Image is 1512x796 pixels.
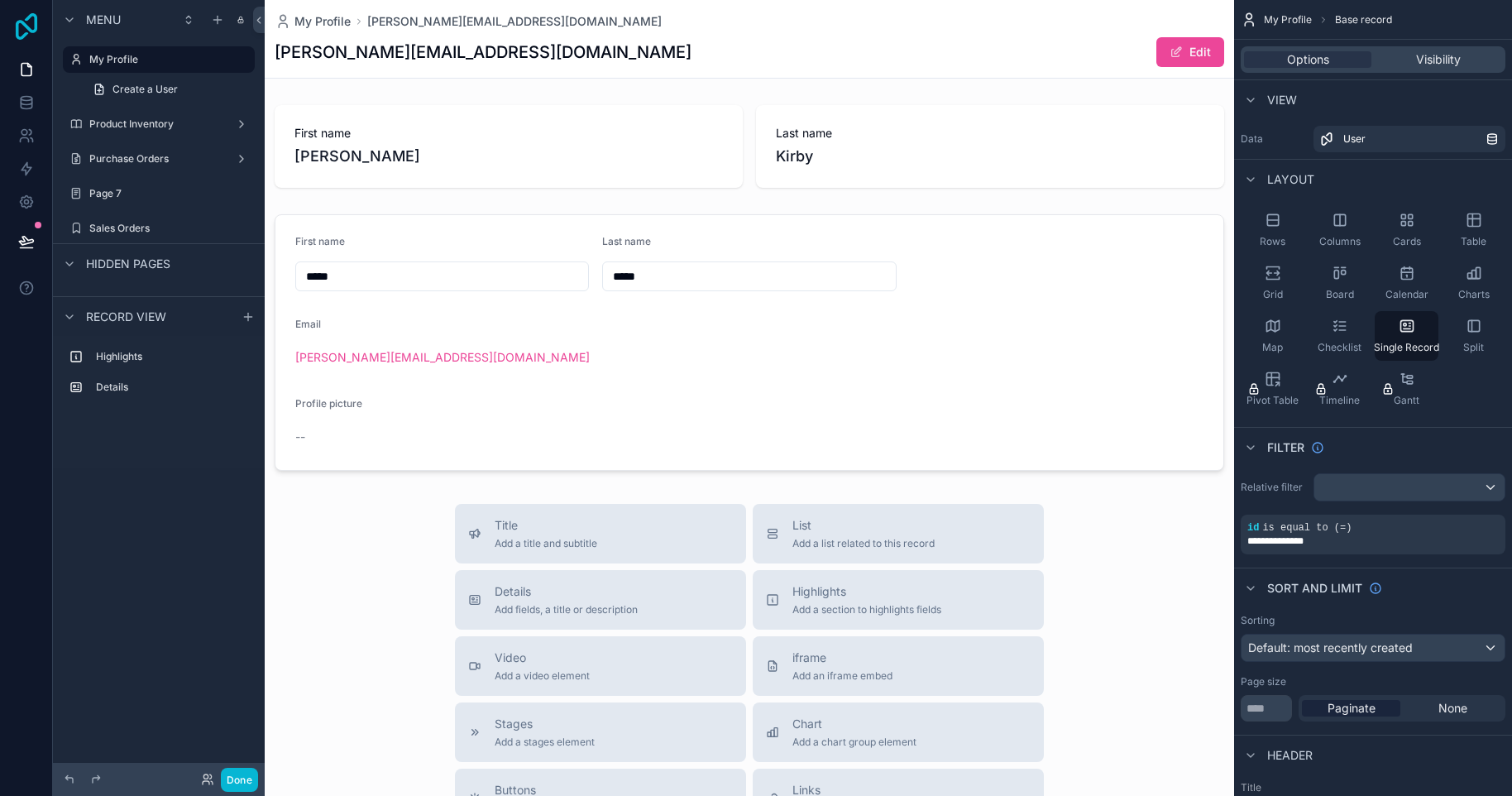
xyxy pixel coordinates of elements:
[53,336,265,417] div: scrollable content
[1374,341,1439,354] span: Single Record
[1318,341,1361,354] span: Checklist
[1246,394,1299,407] span: Pivot Table
[89,222,251,235] label: Sales Orders
[1375,364,1438,414] button: Gantt
[89,117,228,131] label: Product Inventory
[275,41,691,64] h1: [PERSON_NAME][EMAIL_ADDRESS][DOMAIN_NAME]
[1241,364,1304,414] button: Pivot Table
[294,13,351,30] span: My Profile
[1416,51,1461,68] span: Visibility
[1458,288,1490,301] span: Charts
[1241,614,1275,627] label: Sorting
[1328,700,1376,717] span: Paginate
[1241,634,1505,662] button: Default: most recently created
[86,256,170,272] span: Hidden pages
[1375,311,1438,361] button: Single Record
[89,187,251,200] label: Page 7
[1263,288,1283,301] span: Grid
[1313,126,1505,152] a: User
[1156,37,1224,67] button: Edit
[1375,205,1438,255] button: Cards
[1308,311,1371,361] button: Checklist
[1461,235,1486,248] span: Table
[1308,258,1371,308] button: Board
[1267,439,1304,456] span: Filter
[1335,13,1392,26] span: Base record
[1442,258,1505,308] button: Charts
[1326,288,1354,301] span: Board
[1241,311,1304,361] button: Map
[1393,235,1421,248] span: Cards
[1247,522,1259,534] span: id
[221,768,258,792] button: Done
[96,350,248,363] label: Highlights
[63,146,255,172] a: Purchase Orders
[1264,13,1312,26] span: My Profile
[1442,311,1505,361] button: Split
[86,309,166,325] span: Record view
[1343,132,1366,146] span: User
[1287,51,1329,68] span: Options
[1241,205,1304,255] button: Rows
[1260,235,1285,248] span: Rows
[1241,258,1304,308] button: Grid
[86,12,121,28] span: Menu
[63,111,255,137] a: Product Inventory
[1375,258,1438,308] button: Calendar
[1241,675,1286,688] label: Page size
[1308,205,1371,255] button: Columns
[96,381,248,394] label: Details
[1267,580,1362,597] span: Sort And Limit
[112,83,178,96] span: Create a User
[89,152,228,165] label: Purchase Orders
[1267,747,1313,764] span: Header
[63,180,255,207] a: Page 7
[63,215,255,242] a: Sales Orders
[63,46,255,73] a: My Profile
[1262,522,1352,534] span: is equal to (=)
[83,76,255,103] a: Create a User
[1319,235,1361,248] span: Columns
[1241,481,1307,494] label: Relative filter
[1438,700,1467,717] span: None
[1319,394,1360,407] span: Timeline
[1385,288,1428,301] span: Calendar
[275,13,351,30] a: My Profile
[1267,92,1297,108] span: View
[1241,132,1307,146] label: Data
[1394,394,1419,407] span: Gantt
[1463,341,1484,354] span: Split
[1442,205,1505,255] button: Table
[1308,364,1371,414] button: Timeline
[89,53,245,66] label: My Profile
[367,13,662,30] a: [PERSON_NAME][EMAIL_ADDRESS][DOMAIN_NAME]
[1248,640,1413,655] span: Default: most recently created
[1262,341,1283,354] span: Map
[1267,171,1314,188] span: Layout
